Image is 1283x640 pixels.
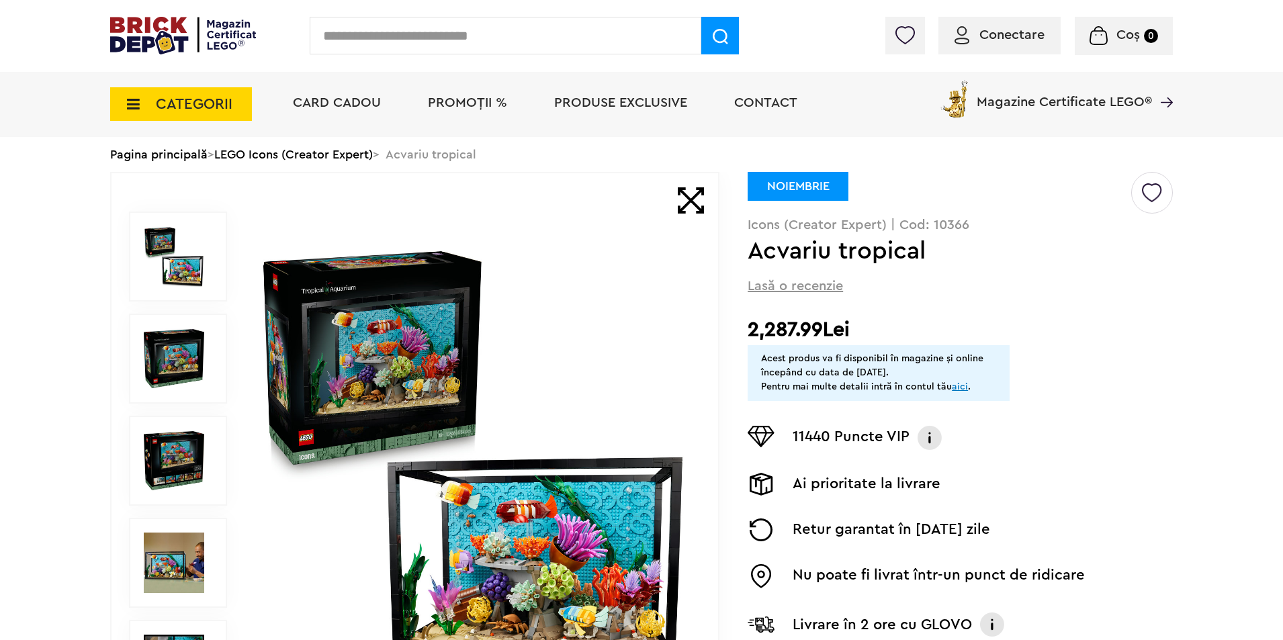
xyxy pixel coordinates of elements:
a: Pagina principală [110,148,208,161]
img: Livrare [748,473,775,496]
p: Nu poate fi livrat într-un punct de ridicare [793,564,1085,588]
a: Card Cadou [293,96,381,109]
img: Easybox [748,564,775,588]
div: NOIEMBRIE [748,172,848,201]
a: LEGO Icons (Creator Expert) [214,148,373,161]
small: 0 [1144,29,1158,43]
a: PROMOȚII % [428,96,507,109]
h1: Acvariu tropical [748,239,1129,263]
span: Lasă o recenzie [748,277,843,295]
p: 11440 Puncte VIP [793,426,910,450]
img: Info livrare cu GLOVO [979,611,1006,638]
img: Returnare [748,518,775,541]
p: Ai prioritate la livrare [793,473,940,496]
span: Coș [1116,28,1140,42]
h2: 2,287.99Lei [748,318,1173,342]
img: Info VIP [916,426,943,450]
span: Conectare [979,28,1045,42]
div: Acest produs va fi disponibil în magazine și online începând cu data de [DATE]. Pentru mai multe ... [761,352,996,394]
img: Acvariu tropical LEGO 10366 [144,430,204,491]
img: Acvariu tropical [144,226,204,287]
img: Livrare Glovo [748,616,775,633]
a: Produse exclusive [554,96,687,109]
a: Magazine Certificate LEGO® [1152,78,1173,91]
a: Contact [734,96,797,109]
span: CATEGORII [156,97,232,111]
p: Livrare în 2 ore cu GLOVO [793,614,972,635]
div: > > Acvariu tropical [110,137,1173,172]
span: Magazine Certificate LEGO® [977,78,1152,109]
img: Acvariu tropical [144,328,204,389]
p: Icons (Creator Expert) | Cod: 10366 [748,218,1173,232]
a: aici [952,382,968,392]
img: Seturi Lego Acvariu tropical [144,533,204,593]
a: Conectare [955,28,1045,42]
p: Retur garantat în [DATE] zile [793,518,990,541]
img: Puncte VIP [748,426,775,447]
